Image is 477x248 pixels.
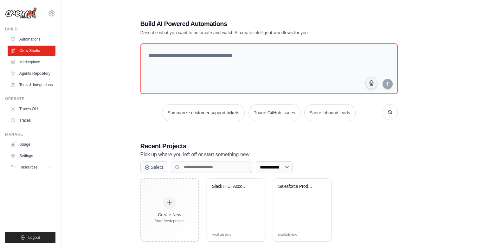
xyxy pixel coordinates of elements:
[278,184,317,189] div: Salesforce Product-to-Quote Automation
[278,233,298,237] span: Modified 8 days
[8,46,55,56] a: Crew Studio
[8,115,55,125] a: Traces
[140,142,398,150] h3: Recent Projects
[5,232,55,243] button: Logout
[8,151,55,161] a: Settings
[155,212,185,218] div: Create New
[212,184,250,189] div: Slack HILT Account ID Collector
[316,233,321,238] span: Edit
[8,80,55,90] a: Tools & Integrations
[304,104,356,121] button: Score inbound leads
[162,104,244,121] button: Summarize customer support tickets
[5,27,55,32] div: Build
[19,165,37,170] span: Resources
[155,219,185,224] div: Start fresh project
[8,139,55,149] a: Usage
[28,235,40,240] span: Logout
[248,104,300,121] button: Triage GitHub issues
[8,162,55,172] button: Resources
[5,96,55,101] div: Operate
[212,233,231,237] span: Modified 6 days
[5,7,37,19] img: Logo
[382,104,398,120] button: Get new suggestions
[8,68,55,79] a: Agents Repository
[140,29,353,36] p: Describe what you want to automate and watch AI create intelligent workflows for you
[5,132,55,137] div: Manage
[140,19,353,28] h1: Build AI Powered Automations
[8,104,55,114] a: Traces Old
[250,233,255,238] span: Edit
[140,161,167,173] button: Select
[8,57,55,67] a: Marketplace
[8,34,55,44] a: Automations
[365,77,377,89] button: Click to speak your automation idea
[140,150,398,159] p: Pick up where you left off or start something new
